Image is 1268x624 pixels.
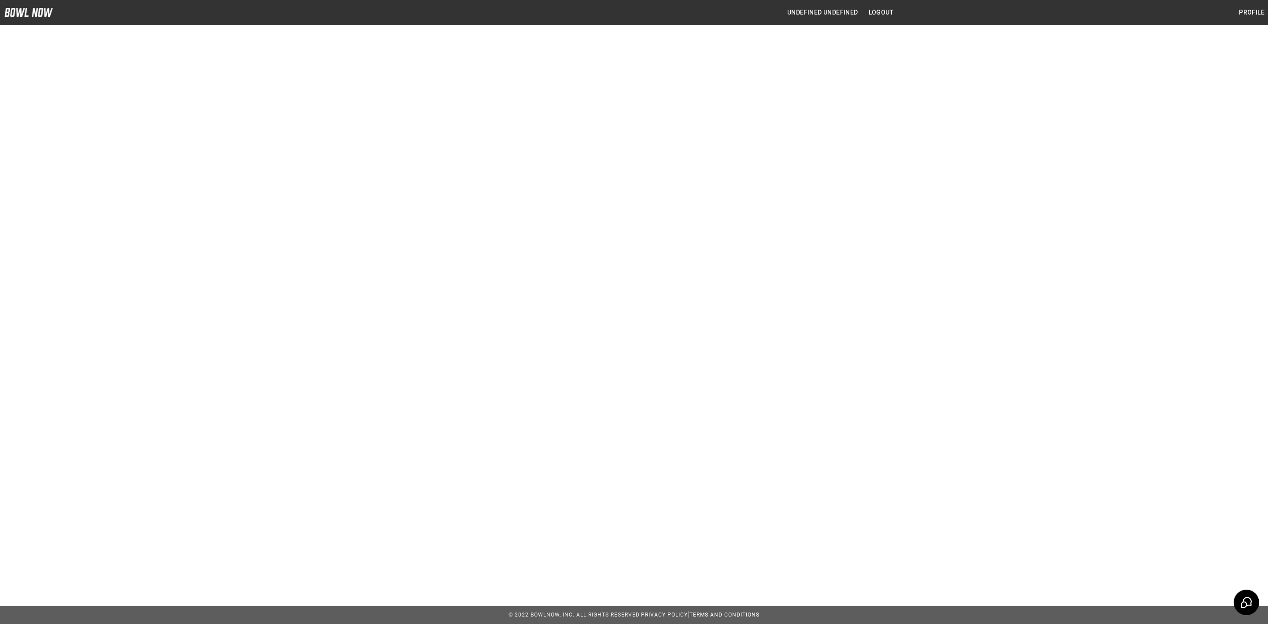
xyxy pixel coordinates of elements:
img: logo [4,8,53,17]
button: Logout [865,4,897,21]
button: undefined undefined [784,4,862,21]
span: © 2022 BowlNow, Inc. All Rights Reserved. [509,612,641,618]
a: Privacy Policy [641,612,688,618]
button: Profile [1235,4,1268,21]
a: Terms and Conditions [689,612,759,618]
